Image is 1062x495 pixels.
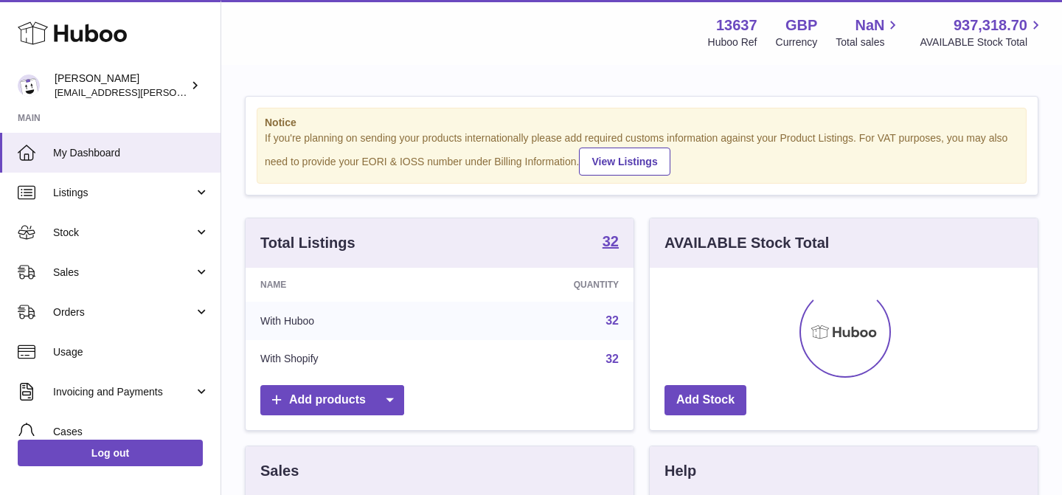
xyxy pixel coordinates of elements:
[265,131,1018,176] div: If you're planning on sending your products internationally please add required customs informati...
[53,226,194,240] span: Stock
[836,35,901,49] span: Total sales
[55,72,187,100] div: [PERSON_NAME]
[246,302,455,340] td: With Huboo
[664,233,829,253] h3: AVAILABLE Stock Total
[605,353,619,365] a: 32
[246,268,455,302] th: Name
[603,234,619,252] a: 32
[708,35,757,49] div: Huboo Ref
[18,440,203,466] a: Log out
[836,15,901,49] a: NaN Total sales
[855,15,884,35] span: NaN
[53,266,194,280] span: Sales
[18,75,40,97] img: jonny@ledda.co
[664,461,696,481] h3: Help
[260,461,299,481] h3: Sales
[605,314,619,327] a: 32
[53,305,194,319] span: Orders
[246,340,455,378] td: With Shopify
[579,148,670,176] a: View Listings
[55,86,296,98] span: [EMAIL_ADDRESS][PERSON_NAME][DOMAIN_NAME]
[53,186,194,200] span: Listings
[260,233,355,253] h3: Total Listings
[920,35,1044,49] span: AVAILABLE Stock Total
[785,15,817,35] strong: GBP
[664,385,746,415] a: Add Stock
[776,35,818,49] div: Currency
[920,15,1044,49] a: 937,318.70 AVAILABLE Stock Total
[265,116,1018,130] strong: Notice
[954,15,1027,35] span: 937,318.70
[53,345,209,359] span: Usage
[260,385,404,415] a: Add products
[53,425,209,439] span: Cases
[53,146,209,160] span: My Dashboard
[603,234,619,249] strong: 32
[716,15,757,35] strong: 13637
[455,268,634,302] th: Quantity
[53,385,194,399] span: Invoicing and Payments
